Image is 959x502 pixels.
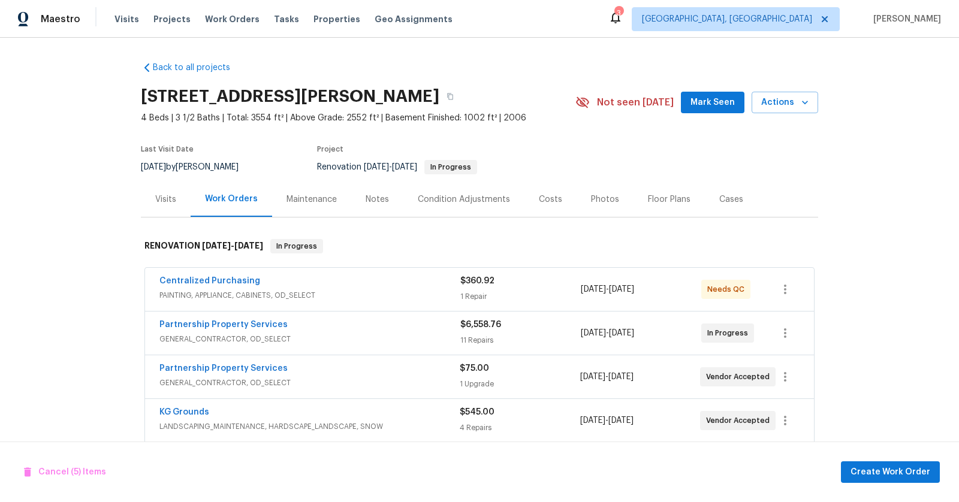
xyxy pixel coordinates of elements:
span: In Progress [426,164,476,171]
a: Centralized Purchasing [159,277,260,285]
span: Create Work Order [851,465,930,480]
div: 11 Repairs [460,334,581,346]
span: Project [317,146,343,153]
span: Work Orders [205,13,260,25]
span: In Progress [272,240,322,252]
span: $75.00 [460,364,489,373]
span: Mark Seen [690,95,735,110]
div: Notes [366,193,389,205]
button: Create Work Order [841,461,940,483]
div: by [PERSON_NAME] [141,160,253,174]
span: - [202,241,263,250]
h6: RENOVATION [144,239,263,253]
span: [PERSON_NAME] [868,13,941,25]
span: [DATE] [364,163,389,171]
span: Maestro [41,13,80,25]
span: - [580,371,634,383]
span: LANDSCAPING_MAINTENANCE, HARDSCAPE_LANDSCAPE, SNOW [159,421,460,433]
span: GENERAL_CONTRACTOR, OD_SELECT [159,333,460,345]
span: Projects [153,13,191,25]
div: Visits [155,193,176,205]
span: - [581,327,634,339]
span: [DATE] [580,373,605,381]
span: [DATE] [392,163,417,171]
div: Costs [539,193,562,205]
span: [DATE] [234,241,263,250]
span: [DATE] [141,163,166,171]
a: Partnership Property Services [159,320,288,329]
span: PAINTING, APPLIANCE, CABINETS, OD_SELECT [159,289,460,301]
span: Vendor Accepted [706,415,774,427]
div: 3 [614,7,623,19]
span: Actions [761,95,809,110]
span: $545.00 [460,408,494,416]
a: KG Grounds [159,408,209,416]
span: $360.92 [460,277,494,285]
button: Cancel (5) Items [19,461,111,483]
h2: [STREET_ADDRESS][PERSON_NAME] [141,90,439,102]
span: [DATE] [608,416,634,425]
div: 1 Upgrade [460,378,580,390]
span: In Progress [707,327,753,339]
span: Needs QC [707,283,749,295]
span: [DATE] [580,416,605,425]
span: - [364,163,417,171]
div: Work Orders [205,193,258,205]
div: Maintenance [287,193,337,205]
span: Vendor Accepted [706,371,774,383]
button: Mark Seen [681,92,744,114]
span: - [581,283,634,295]
div: Floor Plans [648,193,690,205]
button: Copy Address [439,86,461,107]
span: [DATE] [608,373,634,381]
span: $6,558.76 [460,320,501,329]
div: Photos [591,193,619,205]
span: Not seen [DATE] [597,96,674,108]
span: - [580,415,634,427]
span: Renovation [317,163,477,171]
span: Properties [313,13,360,25]
span: GENERAL_CONTRACTOR, OD_SELECT [159,377,460,389]
div: 4 Repairs [460,422,580,434]
span: [GEOGRAPHIC_DATA], [GEOGRAPHIC_DATA] [642,13,812,25]
div: Condition Adjustments [418,193,510,205]
span: Tasks [274,15,299,23]
span: 4 Beds | 3 1/2 Baths | Total: 3554 ft² | Above Grade: 2552 ft² | Basement Finished: 1002 ft² | 2006 [141,112,575,124]
span: [DATE] [609,329,634,337]
span: [DATE] [202,241,231,250]
div: RENOVATION [DATE]-[DATE]In Progress [141,227,818,265]
span: Geo Assignments [375,13,453,25]
div: 1 Repair [460,291,581,303]
a: Partnership Property Services [159,364,288,373]
button: Actions [752,92,818,114]
div: Cases [719,193,743,205]
span: [DATE] [581,329,606,337]
span: Visits [114,13,139,25]
span: Last Visit Date [141,146,194,153]
span: [DATE] [581,285,606,294]
a: Back to all projects [141,62,256,74]
span: [DATE] [609,285,634,294]
span: Cancel (5) Items [24,465,106,480]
